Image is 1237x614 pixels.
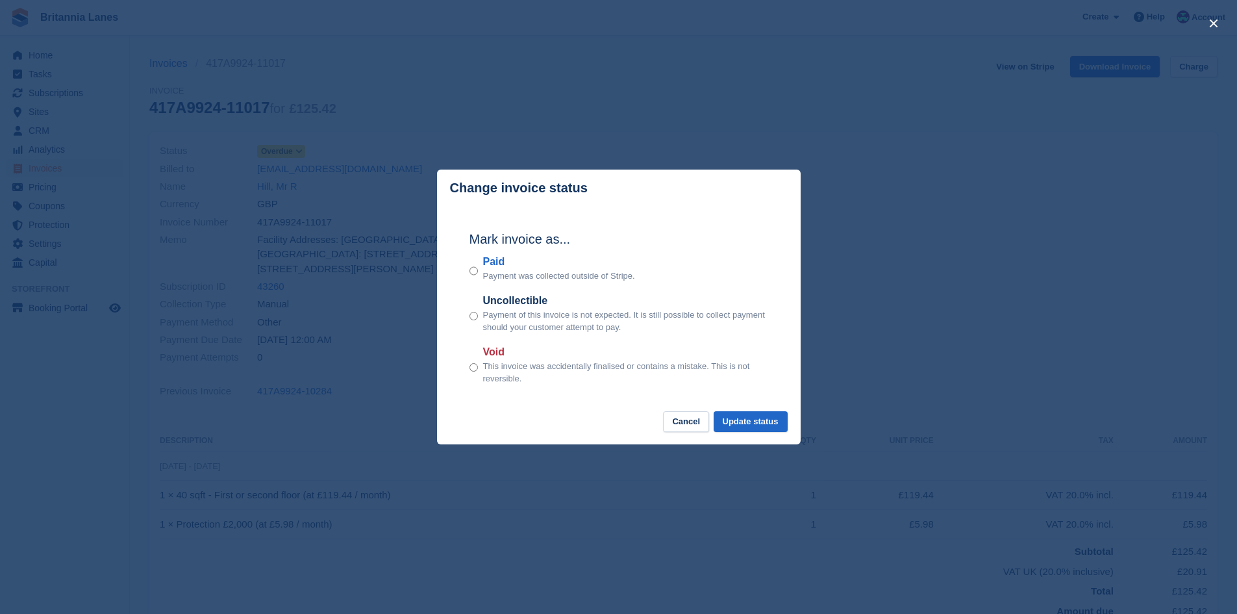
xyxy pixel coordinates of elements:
[483,360,768,385] p: This invoice was accidentally finalised or contains a mistake. This is not reversible.
[714,411,788,433] button: Update status
[483,293,768,309] label: Uncollectible
[1203,13,1224,34] button: close
[450,181,588,196] p: Change invoice status
[469,229,768,249] h2: Mark invoice as...
[483,309,768,334] p: Payment of this invoice is not expected. It is still possible to collect payment should your cust...
[483,344,768,360] label: Void
[483,254,635,270] label: Paid
[663,411,709,433] button: Cancel
[483,270,635,283] p: Payment was collected outside of Stripe.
